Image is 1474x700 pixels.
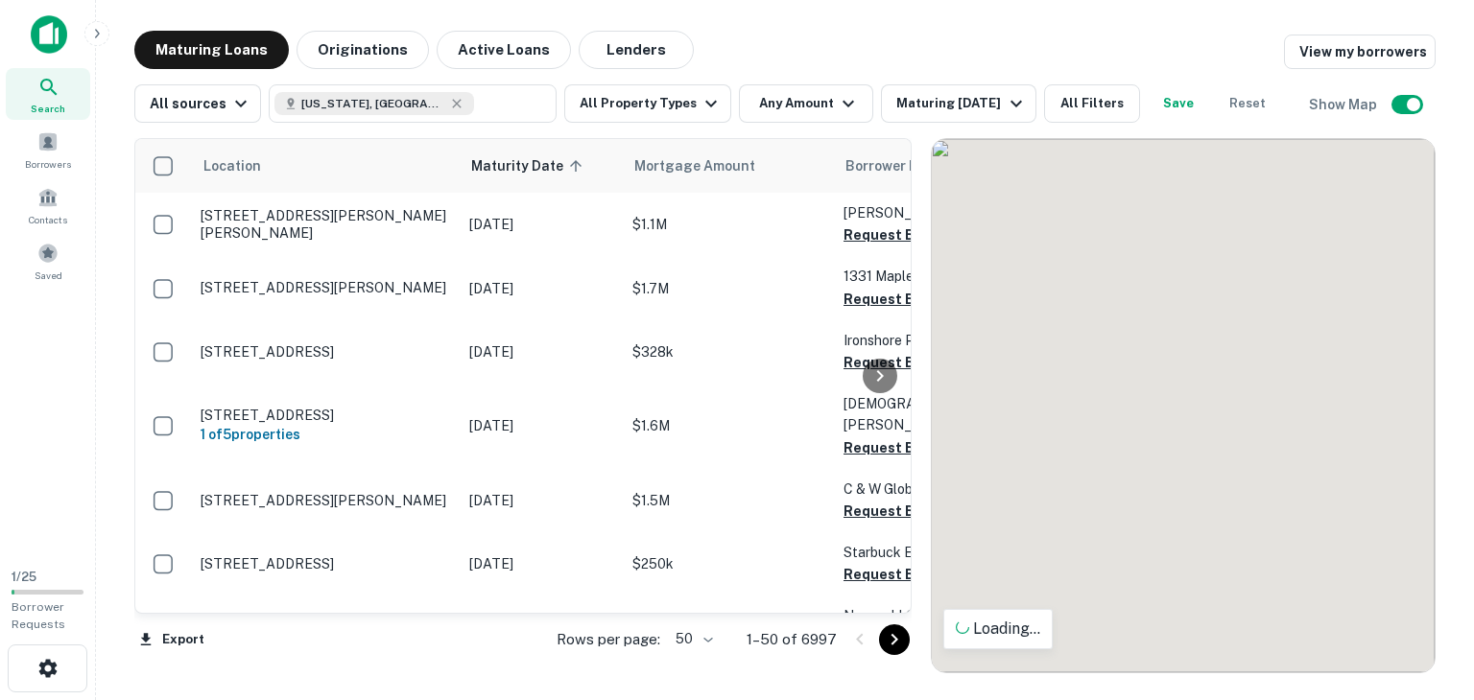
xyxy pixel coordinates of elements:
span: Contacts [29,212,67,227]
p: [STREET_ADDRESS] [201,407,450,424]
button: Request Borrower Info [844,351,999,374]
span: Borrowers [25,156,71,172]
a: Search [6,68,90,120]
p: [DATE] [469,490,613,511]
button: All Filters [1044,84,1140,123]
p: [PERSON_NAME] LLC [844,202,1035,223]
p: Rows per page: [557,628,660,651]
p: [DATE] [469,214,613,235]
button: Request Borrower Info [844,563,999,586]
span: Saved [35,268,62,283]
button: Maturing Loans [134,31,289,69]
p: [STREET_ADDRESS][PERSON_NAME] [201,279,450,296]
p: $1.1M [632,214,824,235]
button: Request Borrower Info [844,223,999,246]
h6: Show Map [1309,94,1380,115]
p: $1.5M [632,490,824,511]
button: Request Borrower Info [844,288,999,311]
iframe: Chat Widget [1378,547,1474,639]
p: Starbuck Enterprises LLC [844,542,1035,563]
button: Request Borrower Info [844,500,999,523]
p: [DATE] [469,553,613,574]
p: $250k [632,553,824,574]
p: [STREET_ADDRESS][PERSON_NAME] [201,492,450,509]
div: All sources [150,92,252,115]
span: Borrower Requests [12,600,65,631]
button: Any Amount [739,84,873,123]
a: Borrowers [6,124,90,175]
button: Reset [1217,84,1278,123]
span: Borrower Name [845,154,946,177]
a: Contacts [6,179,90,231]
span: Location [202,154,261,177]
button: Lenders [579,31,694,69]
p: [STREET_ADDRESS] [201,343,450,361]
button: Go to next page [879,624,910,655]
th: Maturity Date [460,139,623,193]
th: Location [191,139,460,193]
p: [STREET_ADDRESS] [201,555,450,572]
p: 1331 Maple LLC [844,266,1035,287]
button: Active Loans [437,31,571,69]
div: Maturing [DATE] [896,92,1027,115]
a: View my borrowers [1284,35,1436,69]
p: $1.7M [632,278,824,299]
button: Save your search to get updates of matches that match your search criteria. [1148,84,1209,123]
span: 1 / 25 [12,570,36,584]
button: Originations [297,31,429,69]
button: Export [134,625,209,654]
span: Maturity Date [471,154,588,177]
p: $328k [632,341,824,362]
button: All Property Types [564,84,731,123]
div: 0 0 [932,139,1435,672]
span: Mortgage Amount [634,154,780,177]
p: [STREET_ADDRESS][PERSON_NAME][PERSON_NAME] [201,207,450,242]
img: capitalize-icon.png [31,15,67,54]
p: [DEMOGRAPHIC_DATA][PERSON_NAME] [844,393,1035,435]
a: Saved [6,235,90,287]
p: $1.6M [632,415,824,436]
button: All sources [134,84,261,123]
p: [DATE] [469,278,613,299]
p: Ironshore Properties LLC [844,330,1035,351]
p: Nemco LLC [844,605,1035,626]
span: [US_STATE], [GEOGRAPHIC_DATA] [301,95,445,112]
p: C & W Global Group LLC [844,478,1035,500]
button: Request Borrower Info [844,436,999,459]
p: 1–50 of 6997 [747,628,837,651]
span: Search [31,101,65,116]
th: Borrower Name [834,139,1045,193]
h6: 1 of 5 properties [201,424,450,445]
button: Maturing [DATE] [881,84,1035,123]
p: Loading... [956,618,1040,641]
p: [DATE] [469,415,613,436]
th: Mortgage Amount [623,139,834,193]
div: 50 [668,625,716,653]
p: [DATE] [469,341,613,362]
